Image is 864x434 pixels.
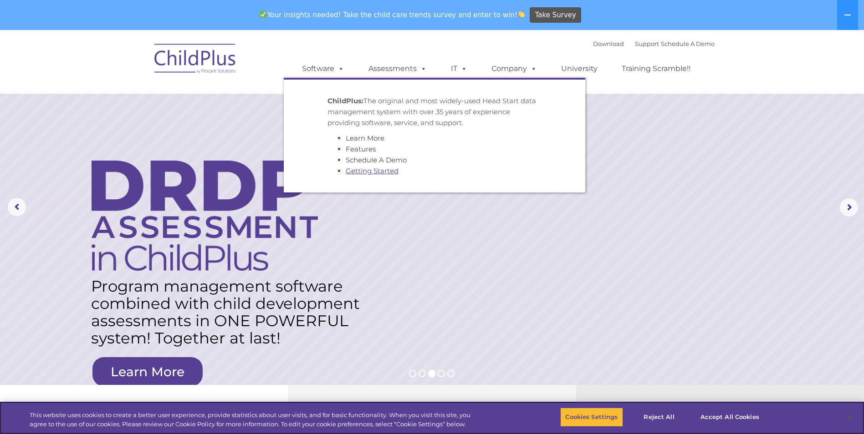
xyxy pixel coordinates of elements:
[346,145,376,153] a: Features
[260,11,266,18] img: ✅
[535,7,576,23] span: Take Survey
[552,60,607,78] a: University
[346,156,407,164] a: Schedule A Demo
[127,97,165,104] span: Phone number
[91,278,368,347] rs-layer: Program management software combined with child development assessments in ONE POWERFUL system! T...
[593,40,624,47] a: Download
[635,40,659,47] a: Support
[346,134,384,142] a: Learn More
[530,7,581,23] a: Take Survey
[442,60,476,78] a: IT
[593,40,715,47] font: |
[839,407,859,427] button: Close
[661,40,715,47] a: Schedule A Demo
[92,160,318,271] img: DRDP Assessment in ChildPlus
[613,60,700,78] a: Training Scramble!!
[293,60,353,78] a: Software
[327,96,363,105] strong: ChildPlus:
[560,408,623,427] button: Cookies Settings
[30,411,475,429] div: This website uses cookies to create a better user experience, provide statistics about user visit...
[327,96,542,128] p: The original and most widely-used Head Start data management system with over 35 years of experie...
[518,11,525,18] img: 👏
[256,6,529,24] span: Your insights needed! Take the child care trends survey and enter to win!
[150,37,241,83] img: ChildPlus by Procare Solutions
[127,60,154,67] span: Last name
[92,357,203,386] a: Learn More
[695,408,764,427] button: Accept All Cookies
[359,60,436,78] a: Assessments
[346,167,399,175] a: Getting Started
[482,60,546,78] a: Company
[631,408,688,427] button: Reject All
